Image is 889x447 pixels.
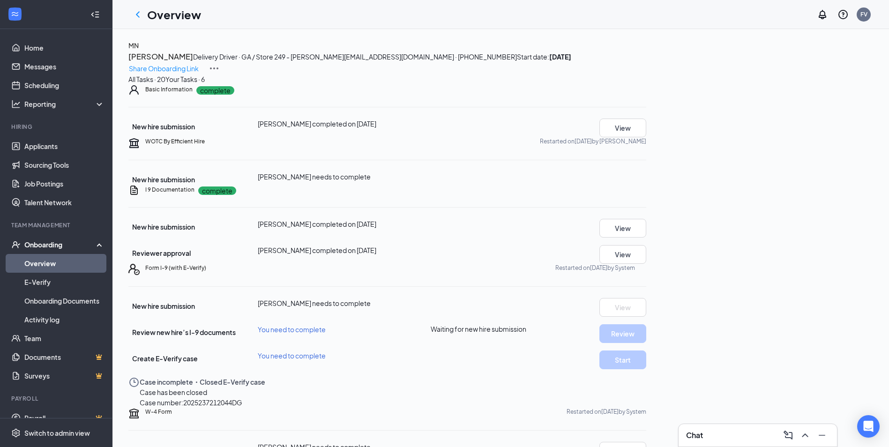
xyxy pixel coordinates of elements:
[24,254,105,273] a: Overview
[599,298,646,317] button: View
[555,264,635,272] p: Restarted on [DATE] by System
[132,9,143,20] svg: ChevronLeft
[132,175,195,184] span: New hire submission
[128,74,165,84] div: All Tasks · 20
[258,246,376,254] span: [PERSON_NAME] completed on [DATE]
[198,186,236,195] p: complete
[128,137,140,149] svg: Government
[860,10,867,18] div: FV
[132,354,198,363] span: Create E-Verify case
[145,264,206,272] h5: Form I-9 (with E-Verify)
[567,408,646,416] p: Restarted on [DATE] by System
[431,324,526,334] span: Waiting for new hire submission
[11,123,103,131] div: Hiring
[258,351,326,360] span: You need to complete
[10,9,20,19] svg: WorkstreamLogo
[24,193,105,212] a: Talent Network
[599,324,646,343] button: Review
[11,240,21,249] svg: UserCheck
[24,329,105,348] a: Team
[517,52,571,61] span: Start date:
[165,74,205,84] div: Your Tasks · 6
[24,428,90,438] div: Switch to admin view
[814,428,829,443] button: Minimize
[258,119,376,128] span: [PERSON_NAME] completed on [DATE]
[24,174,105,193] a: Job Postings
[344,52,517,61] span: [EMAIL_ADDRESS][DOMAIN_NAME] · [PHONE_NUMBER]
[24,409,105,427] a: PayrollCrown
[258,220,376,228] span: [PERSON_NAME] completed on [DATE]
[132,122,195,131] span: New hire submission
[24,291,105,310] a: Onboarding Documents
[128,84,140,96] svg: User
[90,10,100,19] svg: Collapse
[599,119,646,137] button: View
[24,99,105,109] div: Reporting
[140,378,265,386] span: Case incomplete・Closed E-Verify case
[540,137,646,145] p: Restarted on [DATE] by [PERSON_NAME]
[11,221,103,229] div: Team Management
[857,415,880,438] div: Open Intercom Messenger
[193,52,344,61] span: Delivery Driver · GA / Store 249 - [PERSON_NAME]
[11,395,103,402] div: Payroll
[128,264,140,275] svg: FormI9EVerifyIcon
[140,398,242,407] span: Case number: 2025237212044DG
[128,408,140,419] svg: TaxGovernmentIcon
[132,223,195,231] span: New hire submission
[686,430,703,440] h3: Chat
[549,52,571,61] strong: [DATE]
[24,57,105,76] a: Messages
[128,63,199,74] button: Share Onboarding Link
[145,186,194,194] h5: I 9 Documentation
[599,350,646,369] button: Start
[24,366,105,385] a: SurveysCrown
[258,299,371,307] span: [PERSON_NAME] needs to complete
[817,9,828,20] svg: Notifications
[798,428,813,443] button: ChevronUp
[599,219,646,238] button: View
[128,40,139,51] button: MN
[24,348,105,366] a: DocumentsCrown
[132,302,195,310] span: New hire submission
[145,408,172,416] h5: W-4 Form
[147,7,201,22] h1: Overview
[799,430,811,441] svg: ChevronUp
[258,172,371,181] span: [PERSON_NAME] needs to complete
[816,430,828,441] svg: Minimize
[24,156,105,174] a: Sourcing Tools
[128,51,193,63] button: [PERSON_NAME]
[24,273,105,291] a: E-Verify
[837,9,849,20] svg: QuestionInfo
[24,137,105,156] a: Applicants
[145,137,205,146] h5: WOTC By Efficient Hire
[781,428,796,443] button: ComposeMessage
[128,377,140,388] svg: Clock
[599,245,646,264] button: View
[24,240,97,249] div: Onboarding
[24,76,105,95] a: Scheduling
[11,99,21,109] svg: Analysis
[11,428,21,438] svg: Settings
[209,63,220,74] img: More Actions
[24,310,105,329] a: Activity log
[128,185,140,196] svg: CustomFormIcon
[129,63,199,74] p: Share Onboarding Link
[258,325,326,334] span: You need to complete
[132,328,236,336] span: Review new hire’s I-9 documents
[24,38,105,57] a: Home
[145,85,193,94] h5: Basic Information
[140,388,207,396] span: Case has been closed
[132,249,191,257] span: Reviewer approval
[783,430,794,441] svg: ComposeMessage
[196,86,234,95] p: complete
